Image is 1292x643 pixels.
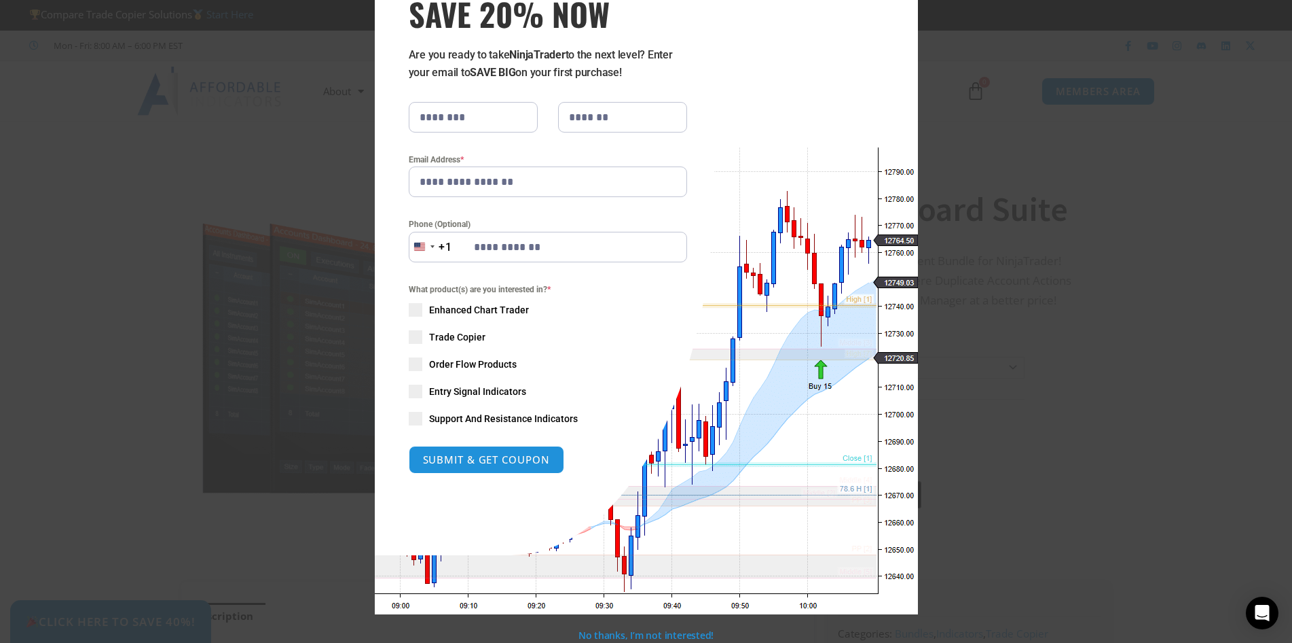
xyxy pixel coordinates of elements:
[429,385,526,398] span: Entry Signal Indicators
[409,283,687,296] span: What product(s) are you interested in?
[429,358,517,371] span: Order Flow Products
[509,48,565,61] strong: NinjaTrader
[409,46,687,82] p: Are you ready to take to the next level? Enter your email to on your first purchase!
[409,385,687,398] label: Entry Signal Indicators
[409,153,687,167] label: Email Address
[409,358,687,371] label: Order Flow Products
[578,629,714,642] a: No thanks, I’m not interested!
[1246,597,1278,629] div: Open Intercom Messenger
[429,303,529,317] span: Enhanced Chart Trader
[409,446,564,474] button: SUBMIT & GET COUPON
[409,330,687,344] label: Trade Copier
[409,232,452,262] button: Selected country
[439,239,452,256] div: +1
[429,330,485,344] span: Trade Copier
[429,412,578,425] span: Support And Resistance Indicators
[409,412,687,425] label: Support And Resistance Indicators
[470,66,515,79] strong: SAVE BIG
[409,218,687,231] label: Phone (Optional)
[409,303,687,317] label: Enhanced Chart Trader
